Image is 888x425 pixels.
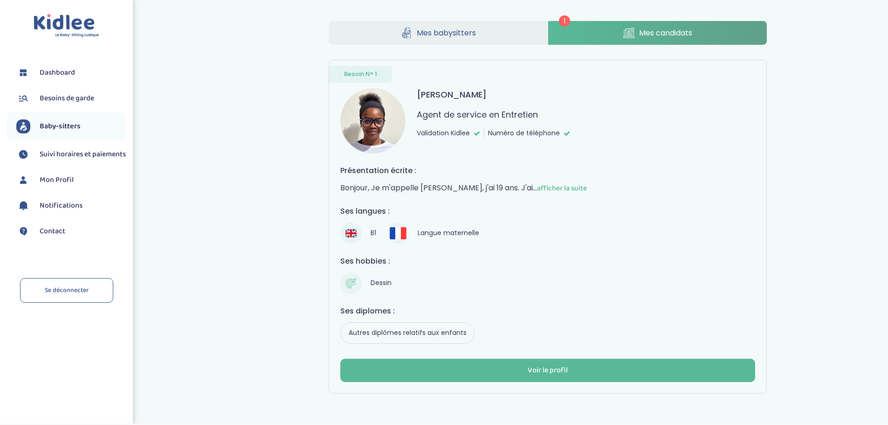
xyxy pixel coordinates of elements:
span: Baby-sitters [40,121,81,132]
p: Agent de service en Entretien [417,108,538,121]
a: Se déconnecter [20,278,113,303]
img: profil.svg [16,173,30,187]
span: Autres diplômes relatifs aux enfants [344,327,470,340]
a: Besoin N° 1 avatar [PERSON_NAME] Agent de service en Entretien Validation Kidlee Numéro de téléph... [329,60,767,394]
span: Numéro de téléphone [488,128,560,138]
span: Langue maternelle [413,227,483,240]
a: Dashboard [16,66,126,80]
img: besoin.svg [16,91,30,105]
h4: Ses langues : [340,205,755,217]
span: Dashboard [40,67,75,78]
img: Anglais [345,228,357,239]
a: Notifications [16,199,126,213]
span: Mon Profil [40,174,74,186]
span: Contact [40,226,65,237]
img: avatar [340,88,406,153]
span: Notifications [40,200,83,211]
h4: Ses hobbies : [340,255,755,267]
span: Suivi horaires et paiements [40,149,126,160]
img: Français [390,227,406,239]
div: Voir le profil [528,365,568,376]
a: Baby-sitters [16,119,126,133]
button: Voir le profil [340,359,755,382]
img: contact.svg [16,224,30,238]
img: logo.svg [34,14,99,38]
span: afficher la suite [537,182,587,194]
span: Besoins de garde [40,93,94,104]
h3: [PERSON_NAME] [417,88,487,101]
a: Contact [16,224,126,238]
a: Besoins de garde [16,91,126,105]
a: Suivi horaires et paiements [16,147,126,161]
img: dashboard.svg [16,66,30,80]
h4: Ses diplomes : [340,305,755,317]
h4: Présentation écrite : [340,165,755,176]
img: suivihoraire.svg [16,147,30,161]
span: Mes babysitters [417,27,476,39]
span: B1 [366,227,380,240]
span: Mes candidats [639,27,692,39]
img: babysitters.svg [16,119,30,133]
a: Mes babysitters [329,21,548,45]
span: Dessin [366,277,395,290]
a: Mes candidats [548,21,767,45]
a: Mon Profil [16,173,126,187]
img: notification.svg [16,199,30,213]
span: 1 [559,15,570,27]
span: Validation Kidlee [417,128,470,138]
p: Bonjour, Je m'appelle [PERSON_NAME], j'ai 19 ans. J'ai... [340,182,755,194]
span: Besoin N° 1 [344,70,377,79]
